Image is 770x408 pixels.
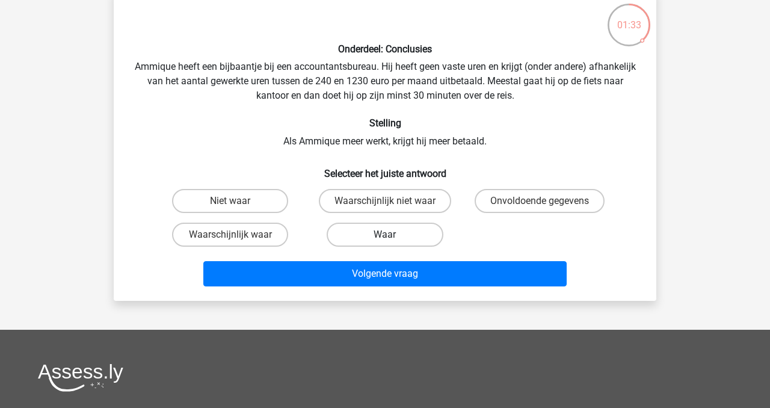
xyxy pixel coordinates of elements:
[172,189,288,213] label: Niet waar
[133,117,637,129] h6: Stelling
[38,363,123,392] img: Assessly logo
[475,189,605,213] label: Onvoldoende gegevens
[327,223,443,247] label: Waar
[606,2,651,32] div: 01:33
[172,223,288,247] label: Waarschijnlijk waar
[133,43,637,55] h6: Onderdeel: Conclusies
[203,261,567,286] button: Volgende vraag
[319,189,451,213] label: Waarschijnlijk niet waar
[133,158,637,179] h6: Selecteer het juiste antwoord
